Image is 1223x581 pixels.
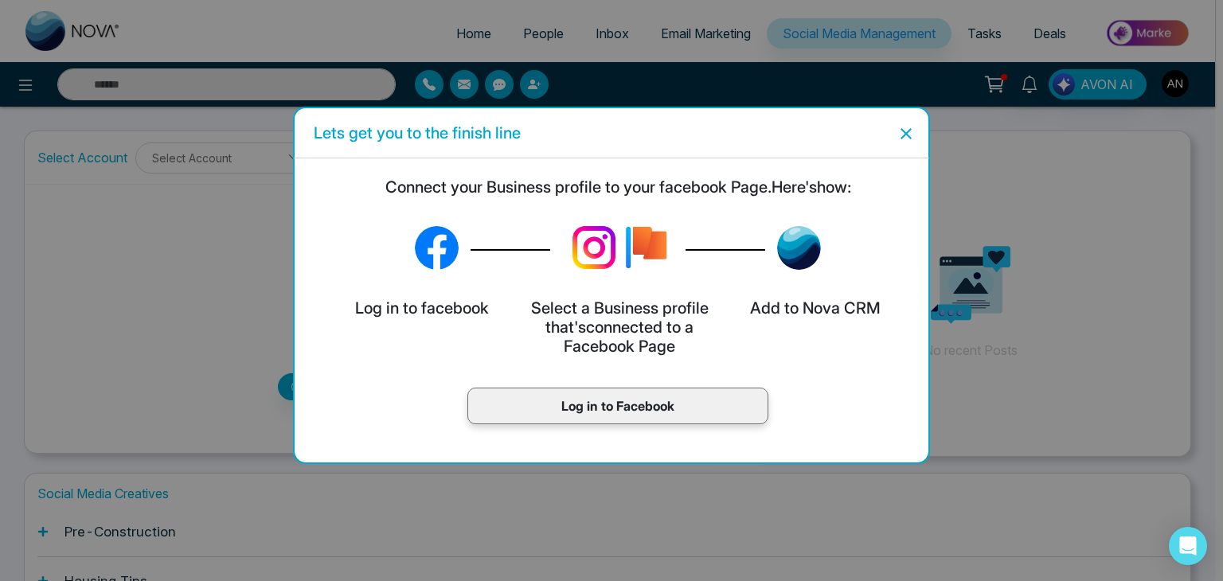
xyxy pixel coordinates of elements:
[307,177,928,197] h5: Connect your Business profile to your facebook Page. Here's how:
[484,396,752,415] p: Log in to Facebook
[415,226,459,270] img: Lead Flow
[618,220,674,275] img: Lead Flow
[528,298,712,356] h5: Select a Business profile that's connected to a Facebook Page
[314,121,521,145] h5: Lets get you to the finish line
[890,120,916,146] button: Close
[1169,527,1207,565] div: Open Intercom Messenger
[747,298,884,318] h5: Add to Nova CRM
[352,298,492,318] h5: Log in to facebook
[777,226,821,270] img: Lead Flow
[562,216,626,279] img: Lead Flow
